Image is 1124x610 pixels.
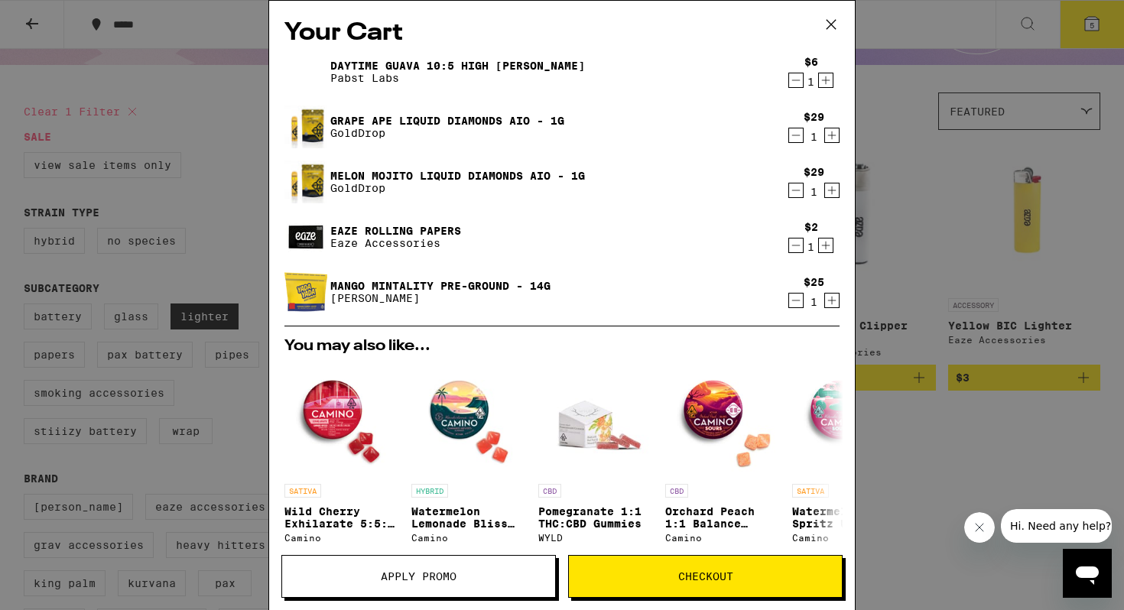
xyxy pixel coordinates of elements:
[330,170,585,182] a: Melon Mojito Liquid Diamonds AIO - 1g
[804,111,824,123] div: $29
[792,505,907,530] p: Watermelon Spritz Uplifting Sour Gummies
[678,571,733,582] span: Checkout
[788,128,804,143] button: Decrement
[824,293,840,308] button: Increment
[804,56,818,68] div: $6
[284,16,840,50] h2: Your Cart
[665,362,780,564] a: Open page for Orchard Peach 1:1 Balance Sours Gummies from Camino
[411,533,526,543] div: Camino
[665,505,780,530] p: Orchard Peach 1:1 Balance [PERSON_NAME] Gummies
[330,182,585,194] p: GoldDrop
[284,362,399,564] a: Open page for Wild Cherry Exhilarate 5:5:5 Gummies from Camino
[330,127,564,139] p: GoldDrop
[665,484,688,498] p: CBD
[284,50,327,93] img: Daytime Guava 10:5 High Seltzer
[824,183,840,198] button: Increment
[804,76,818,88] div: 1
[568,555,843,598] button: Checkout
[281,555,556,598] button: Apply Promo
[538,484,561,498] p: CBD
[330,72,585,84] p: Pabst Labs
[284,271,327,313] img: Mango Mintality Pre-Ground - 14g
[284,505,399,530] p: Wild Cherry Exhilarate 5:5:5 Gummies
[804,296,824,308] div: 1
[788,183,804,198] button: Decrement
[792,484,829,498] p: SATIVA
[792,362,907,564] a: Open page for Watermelon Spritz Uplifting Sour Gummies from Camino
[411,362,526,476] img: Camino - Watermelon Lemonade Bliss Gummies
[1063,549,1112,598] iframe: Button to launch messaging window
[804,221,818,233] div: $2
[792,533,907,543] div: Camino
[411,505,526,530] p: Watermelon Lemonade Bliss Gummies
[804,276,824,288] div: $25
[284,103,327,150] img: Grape Ape Liquid Diamonds AIO - 1g
[330,225,461,237] a: Eaze Rolling Papers
[411,362,526,564] a: Open page for Watermelon Lemonade Bliss Gummies from Camino
[665,362,780,476] img: Camino - Orchard Peach 1:1 Balance Sours Gummies
[665,533,780,543] div: Camino
[804,166,824,178] div: $29
[792,362,907,476] img: Camino - Watermelon Spritz Uplifting Sour Gummies
[330,237,461,249] p: Eaze Accessories
[804,131,824,143] div: 1
[381,571,456,582] span: Apply Promo
[330,115,564,127] a: Grape Ape Liquid Diamonds AIO - 1g
[538,362,653,476] img: WYLD - Pomegranate 1:1 THC:CBD Gummies
[284,533,399,543] div: Camino
[284,362,399,476] img: Camino - Wild Cherry Exhilarate 5:5:5 Gummies
[330,292,551,304] p: [PERSON_NAME]
[1001,509,1112,543] iframe: Message from company
[538,362,653,564] a: Open page for Pomegranate 1:1 THC:CBD Gummies from WYLD
[538,533,653,543] div: WYLD
[330,60,585,72] a: Daytime Guava 10:5 High [PERSON_NAME]
[284,158,327,205] img: Melon Mojito Liquid Diamonds AIO - 1g
[788,73,804,88] button: Decrement
[788,238,804,253] button: Decrement
[284,339,840,354] h2: You may also like...
[538,505,653,530] p: Pomegranate 1:1 THC:CBD Gummies
[804,186,824,198] div: 1
[411,484,448,498] p: HYBRID
[330,280,551,292] a: Mango Mintality Pre-Ground - 14g
[964,512,995,543] iframe: Close message
[804,241,818,253] div: 1
[818,238,833,253] button: Increment
[824,128,840,143] button: Increment
[788,293,804,308] button: Decrement
[284,216,327,258] img: Eaze Rolling Papers
[818,73,833,88] button: Increment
